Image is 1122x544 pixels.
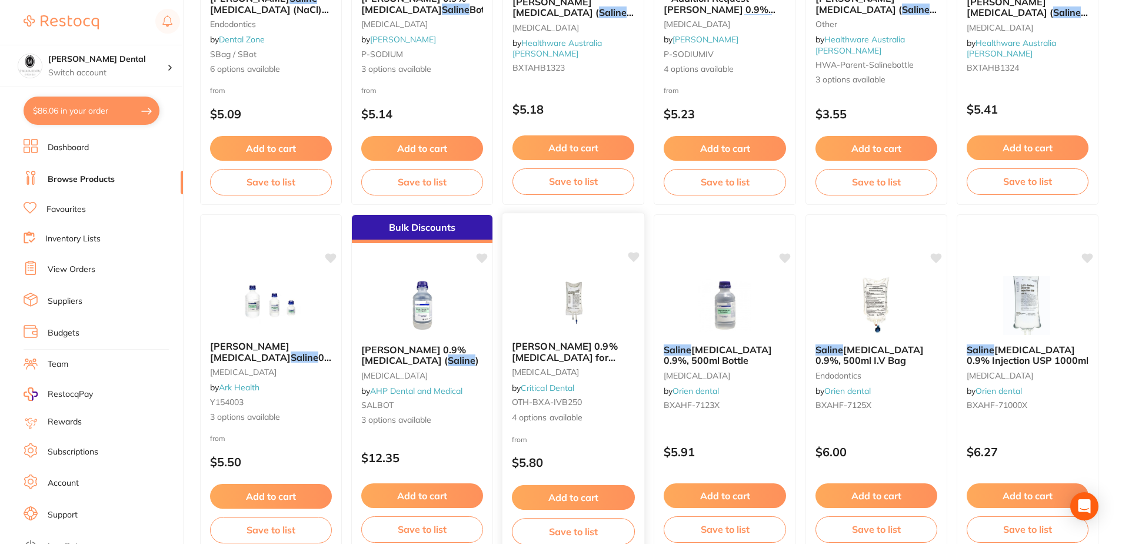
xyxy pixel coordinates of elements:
small: Endodontics [210,19,332,29]
span: by [210,34,265,45]
span: [PERSON_NAME] 0.9% [MEDICAL_DATA] ( [361,344,466,366]
span: ) 0.9% Bottle [815,4,933,26]
span: by [967,38,1056,59]
p: $5.18 [512,102,634,116]
small: [MEDICAL_DATA] [664,371,785,380]
button: Save to list [664,516,785,542]
a: Browse Products [48,174,115,185]
img: Baxter 0.9% Sodium Chloride for Irrigation [535,272,612,331]
a: Support [48,509,78,521]
em: Saline [815,344,843,356]
a: Orien dental [975,386,1022,396]
img: Baxter Sodium Chloride Saline 0.9% Bottle [233,273,309,331]
img: Restocq Logo [24,15,99,29]
a: Healthware Australia [PERSON_NAME] [967,38,1056,59]
small: endodontics [815,371,937,380]
small: [MEDICAL_DATA] [361,371,483,380]
button: Add to cart [664,483,785,508]
span: Y154003 [210,397,244,407]
em: Saline [967,344,994,356]
a: [PERSON_NAME] [370,34,436,45]
span: by [815,386,871,396]
span: P-SODIUMIV [664,49,714,59]
div: Bulk Discounts [352,215,492,243]
button: Add to cart [210,136,332,161]
a: View Orders [48,264,95,276]
span: OTH-BXA-IVB250 [512,397,582,407]
a: Dental Zone [219,34,265,45]
span: from [210,86,225,95]
p: $5.41 [967,102,1088,116]
span: 0.9% Bottle [210,351,341,374]
img: Saline Sodium Chloride 0.9%, 500ml Bottle [687,276,763,335]
span: 4 options available [664,64,785,75]
a: Rewards [48,416,82,428]
a: Suppliers [48,296,82,307]
button: Add to cart [512,485,635,510]
em: Saline [599,6,627,18]
div: Open Intercom Messenger [1070,492,1098,520]
p: $6.00 [815,445,937,459]
span: by [815,34,905,55]
img: Saline Sodium Chloride 0.9% Injection USP 1000ml [989,276,1066,335]
img: Baxter 0.9% Sodium Chloride (Saline) [384,276,461,335]
em: Saline [744,14,772,26]
span: from [361,86,377,95]
small: [MEDICAL_DATA] [210,367,332,377]
span: 3 options available [210,412,332,423]
em: Saline [448,354,475,366]
p: $5.14 [361,107,483,121]
b: Saline Sodium Chloride 0.9%, 500ml I.V Bag [815,344,937,366]
span: P-SODIUM [361,49,403,59]
em: Saline [1053,6,1081,18]
p: $5.09 [210,107,332,121]
span: [MEDICAL_DATA] 0.9%, 500ml I.V Bag [815,344,924,366]
button: Save to list [664,169,785,195]
button: Save to list [815,516,937,542]
span: by [210,382,259,393]
img: Saline Sodium Chloride 0.9%, 500ml I.V Bag [838,276,914,335]
p: $5.23 [664,107,785,121]
a: Ark Health [219,382,259,393]
small: [MEDICAL_DATA] [967,23,1088,32]
em: Saline [442,4,470,15]
a: AHP Dental and Medical [370,386,462,396]
span: by [967,386,1022,396]
b: Baxter 0.9% Sodium Chloride for Irrigation [512,341,635,363]
img: O'Meara Dental [18,54,42,78]
p: $3.55 [815,107,937,121]
button: Save to list [815,169,937,195]
button: Add to cart [512,135,634,160]
span: by [664,34,738,45]
small: [MEDICAL_DATA] [664,19,785,29]
span: BXAHF-71000X [967,400,1027,410]
span: RestocqPay [48,389,93,400]
b: Saline Sodium Chloride 0.9%, 500ml Bottle [664,344,785,366]
button: Add to cart [967,135,1088,160]
button: Add to cart [361,136,483,161]
b: Saline Sodium Chloride 0.9% Injection USP 1000ml [967,344,1088,366]
span: BXAHF-7125X [815,400,871,410]
span: 4 options available [512,412,635,423]
small: [MEDICAL_DATA] [512,23,634,32]
span: HWA-parent-salinebottle [815,59,914,70]
span: from [512,434,527,443]
span: by [512,382,574,393]
span: 3 options available [815,74,937,86]
span: [MEDICAL_DATA] 0.9% Injection USP 1000ml [967,344,1088,366]
a: Dashboard [48,142,89,154]
small: [MEDICAL_DATA] [967,371,1088,380]
span: 3 options available [361,64,483,75]
a: Orien dental [672,386,719,396]
h4: O'Meara Dental [48,54,167,65]
span: by [361,386,462,396]
a: Restocq Logo [24,9,99,36]
button: Add to cart [815,136,937,161]
button: Save to list [967,516,1088,542]
button: Save to list [210,517,332,543]
button: Save to list [361,169,483,195]
span: from [210,434,225,443]
button: Save to list [210,169,332,195]
span: BXTAHB1324 [967,62,1019,73]
button: Add to cart [664,136,785,161]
